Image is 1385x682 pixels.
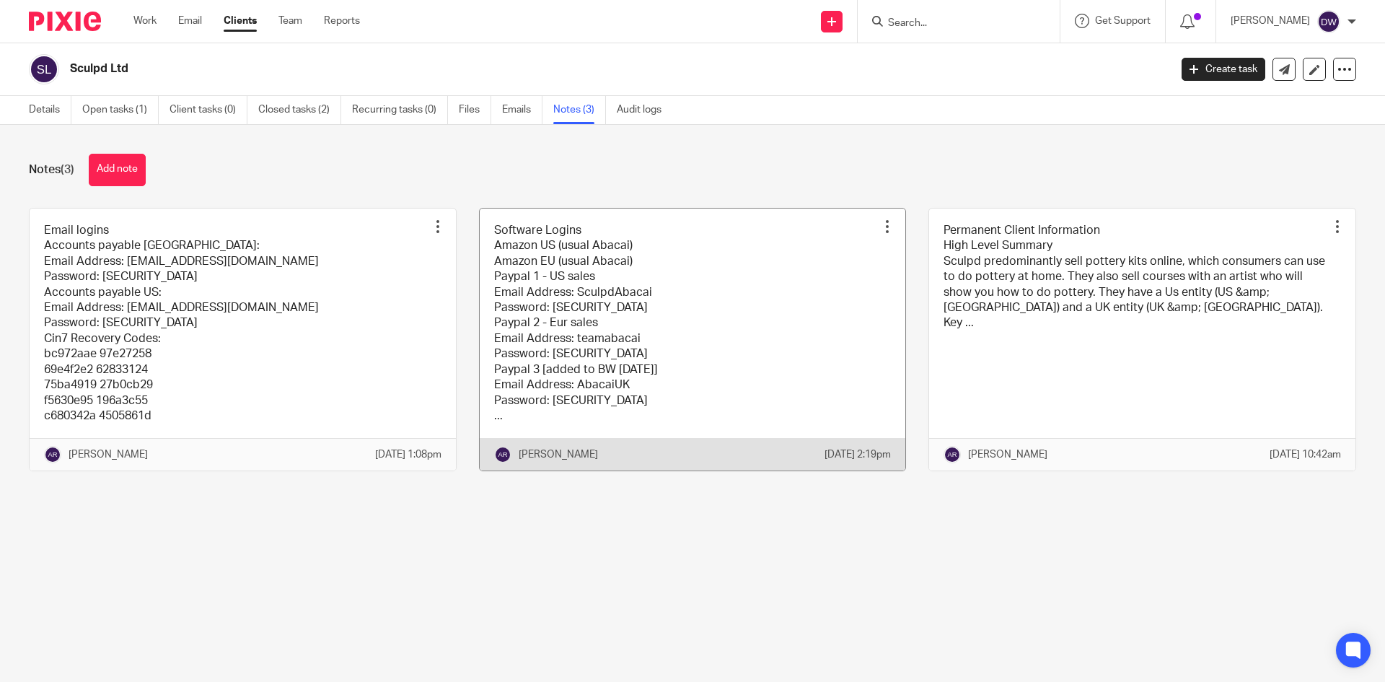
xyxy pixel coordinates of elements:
[69,447,148,462] p: [PERSON_NAME]
[1182,58,1265,81] a: Create task
[178,14,202,28] a: Email
[324,14,360,28] a: Reports
[617,96,672,124] a: Audit logs
[1231,14,1310,28] p: [PERSON_NAME]
[61,164,74,175] span: (3)
[494,446,511,463] img: svg%3E
[352,96,448,124] a: Recurring tasks (0)
[133,14,157,28] a: Work
[258,96,341,124] a: Closed tasks (2)
[825,447,891,462] p: [DATE] 2:19pm
[519,447,598,462] p: [PERSON_NAME]
[170,96,247,124] a: Client tasks (0)
[70,61,942,76] h2: Sculpd Ltd
[968,447,1047,462] p: [PERSON_NAME]
[1095,16,1151,26] span: Get Support
[502,96,542,124] a: Emails
[29,12,101,31] img: Pixie
[29,54,59,84] img: svg%3E
[887,17,1016,30] input: Search
[224,14,257,28] a: Clients
[29,162,74,178] h1: Notes
[82,96,159,124] a: Open tasks (1)
[29,96,71,124] a: Details
[89,154,146,186] button: Add note
[459,96,491,124] a: Files
[553,96,606,124] a: Notes (3)
[1317,10,1340,33] img: svg%3E
[44,446,61,463] img: svg%3E
[278,14,302,28] a: Team
[944,446,961,463] img: svg%3E
[375,447,441,462] p: [DATE] 1:08pm
[1270,447,1341,462] p: [DATE] 10:42am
